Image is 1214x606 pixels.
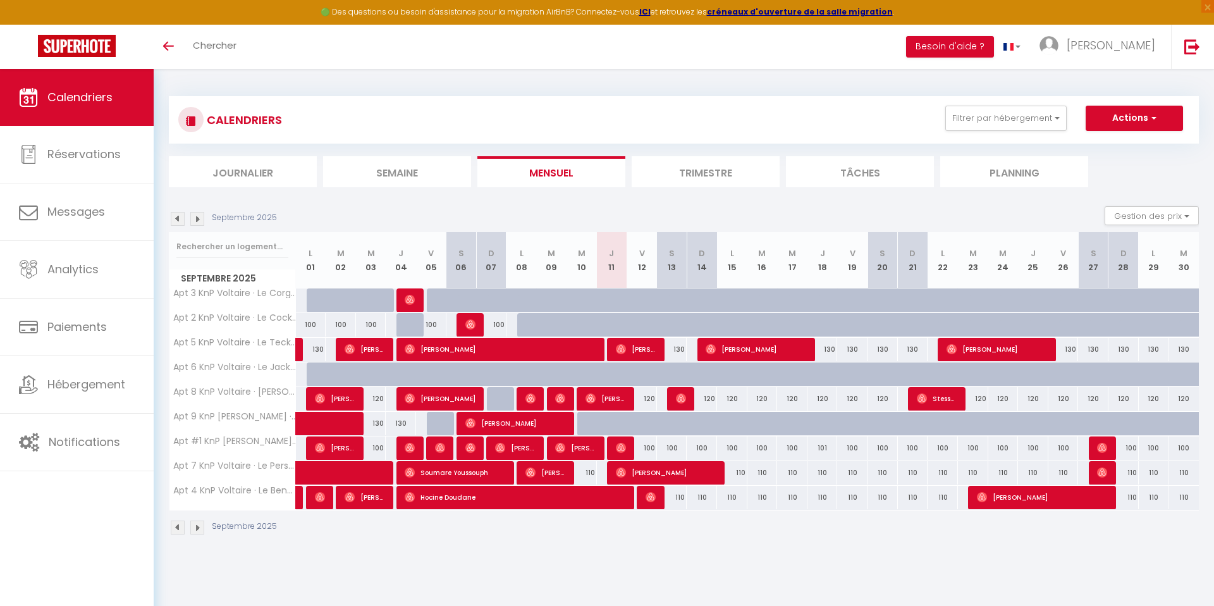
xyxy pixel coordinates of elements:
[315,485,325,509] span: [PERSON_NAME]
[807,461,838,485] div: 110
[1168,338,1199,361] div: 130
[1048,436,1079,460] div: 100
[578,247,586,259] abbr: M
[326,313,356,337] div: 100
[49,434,120,450] span: Notifications
[958,232,988,288] th: 23
[536,232,567,288] th: 09
[627,232,657,288] th: 12
[777,486,807,509] div: 110
[398,247,403,259] abbr: J
[807,436,838,460] div: 101
[1067,37,1155,53] span: [PERSON_NAME]
[1039,36,1058,55] img: ...
[837,436,868,460] div: 100
[567,232,597,288] th: 10
[171,436,298,446] span: Apt #1 KnP [PERSON_NAME] · Le Pomsky : T1, [PERSON_NAME], Hypercentre, Pet-friendly
[171,288,298,298] span: Apt 3 KnP Voltaire · Le Corgi : T1, [PERSON_NAME], Hypercentre, Pet-friendly
[296,338,302,362] a: [PERSON_NAME]
[465,411,567,435] span: [PERSON_NAME]
[788,247,796,259] abbr: M
[837,461,868,485] div: 110
[747,387,778,411] div: 120
[807,338,838,361] div: 130
[296,486,302,510] a: [PERSON_NAME]
[1097,461,1107,485] span: Morgane Postec
[988,461,1019,485] div: 110
[928,486,958,509] div: 110
[657,338,687,361] div: 130
[898,436,928,460] div: 100
[1108,338,1139,361] div: 130
[171,412,298,421] span: Apt 9 KnP [PERSON_NAME] · [PERSON_NAME] : T1, [PERSON_NAME], Hypercentre, Pet-friendly
[367,247,375,259] abbr: M
[1030,25,1171,69] a: ... [PERSON_NAME]
[47,89,113,105] span: Calendriers
[171,486,298,495] span: Apt 4 KnP Voltaire · Le Bengal : T1, [PERSON_NAME], Hypercentre, Pet-friendly
[47,376,125,392] span: Hébergement
[477,156,625,187] li: Mensuel
[1168,232,1199,288] th: 30
[616,436,626,460] span: [PERSON_NAME]
[345,485,385,509] span: [PERSON_NAME]
[687,387,717,411] div: 120
[906,36,994,58] button: Besoin d'aide ?
[38,35,116,57] img: Super Booking
[520,247,524,259] abbr: L
[777,436,807,460] div: 100
[171,461,298,471] span: Apt 7 KnP Voltaire · Le Persan : T1, [PERSON_NAME], Hypercentre, Pet-friendly
[356,387,386,411] div: 120
[706,337,807,361] span: [PERSON_NAME]
[176,235,288,258] input: Rechercher un logement...
[1168,461,1199,485] div: 110
[1097,436,1107,460] span: [PERSON_NAME]
[171,362,298,372] span: Apt 6 KnP Voltaire · Le Jack : T1, [PERSON_NAME], Hypercentre, Pet-friendly
[868,436,898,460] div: 100
[1078,232,1108,288] th: 27
[356,436,386,460] div: 100
[917,386,957,411] span: Stessy Raudin
[945,106,1067,131] button: Filtrer par hébergement
[687,486,717,509] div: 110
[1048,338,1079,361] div: 130
[1091,247,1096,259] abbr: S
[958,436,988,460] div: 100
[717,486,747,509] div: 110
[525,461,566,485] span: [PERSON_NAME]
[909,247,916,259] abbr: D
[1105,206,1199,225] button: Gestion des prix
[506,232,537,288] th: 08
[586,386,626,411] span: [PERSON_NAME]
[1108,486,1139,509] div: 110
[616,461,717,485] span: [PERSON_NAME]
[337,247,345,259] abbr: M
[687,436,717,460] div: 100
[747,461,778,485] div: 110
[657,486,687,509] div: 110
[941,247,945,259] abbr: L
[898,486,928,509] div: 110
[988,387,1019,411] div: 120
[616,337,656,361] span: [PERSON_NAME]
[171,338,298,347] span: Apt 5 KnP Voltaire · Le Teckel : T1, [PERSON_NAME], Hypercentre, Pet-friendly
[1078,338,1108,361] div: 130
[699,247,705,259] abbr: D
[1180,247,1187,259] abbr: M
[999,247,1007,259] abbr: M
[315,386,355,411] span: [PERSON_NAME] [PERSON_NAME]
[639,6,651,17] a: ICI
[597,232,627,288] th: 11
[416,232,446,288] th: 05
[676,386,686,411] span: [PERSON_NAME]
[958,461,988,485] div: 110
[868,232,898,288] th: 20
[47,319,107,335] span: Paiements
[1139,486,1169,509] div: 110
[296,232,326,288] th: 01
[777,387,807,411] div: 120
[807,232,838,288] th: 18
[446,232,477,288] th: 06
[969,247,977,259] abbr: M
[476,232,506,288] th: 07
